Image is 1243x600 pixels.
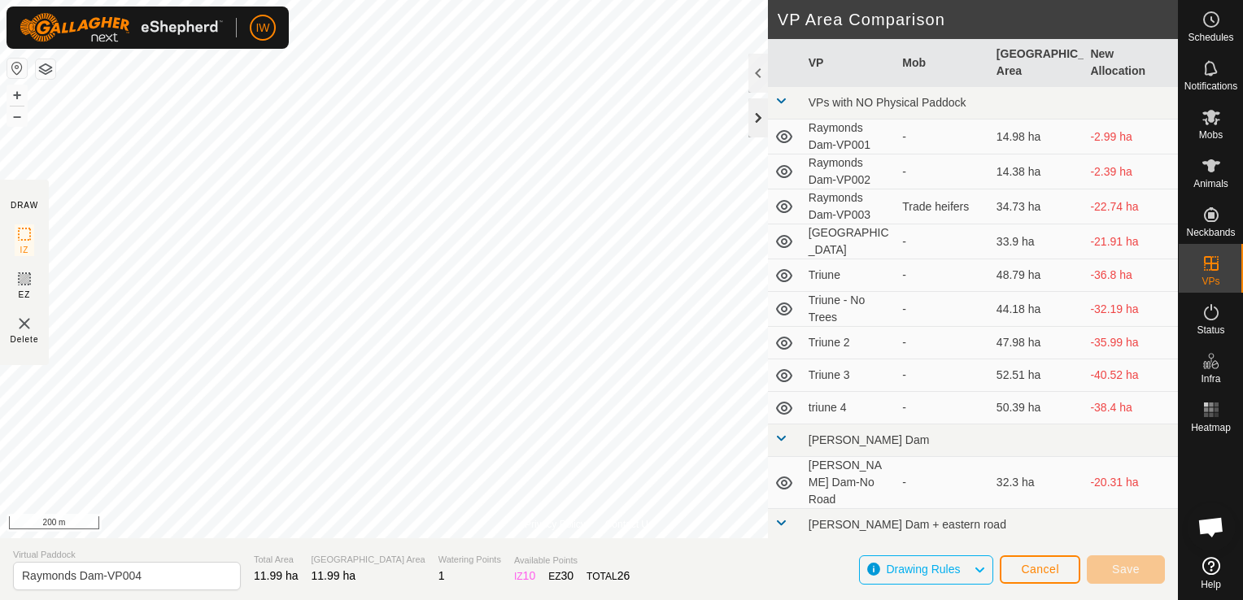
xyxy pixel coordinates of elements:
[902,399,983,416] div: -
[1084,154,1178,189] td: -2.39 ha
[990,224,1084,259] td: 33.9 ha
[802,292,896,327] td: Triune - No Trees
[902,128,983,146] div: -
[990,120,1084,154] td: 14.98 ha
[802,392,896,424] td: triune 4
[802,359,896,392] td: Triune 3
[1193,179,1228,189] span: Animals
[886,563,960,576] span: Drawing Rules
[990,359,1084,392] td: 52.51 ha
[312,569,356,582] span: 11.99 ha
[36,59,55,79] button: Map Layers
[548,567,574,585] div: EZ
[1084,359,1178,392] td: -40.52 ha
[802,224,896,259] td: [GEOGRAPHIC_DATA]
[605,517,653,532] a: Contact Us
[1112,563,1140,576] span: Save
[438,569,445,582] span: 1
[1191,423,1231,433] span: Heatmap
[514,554,630,567] span: Available Points
[990,154,1084,189] td: 14.38 ha
[802,327,896,359] td: Triune 2
[802,259,896,292] td: Triune
[20,244,29,256] span: IZ
[1197,325,1224,335] span: Status
[1199,130,1223,140] span: Mobs
[778,10,1178,29] h2: VP Area Comparison
[523,569,536,582] span: 10
[902,267,983,284] div: -
[990,457,1084,509] td: 32.3 ha
[1021,563,1059,576] span: Cancel
[1084,120,1178,154] td: -2.99 ha
[1084,259,1178,292] td: -36.8 ha
[902,367,983,384] div: -
[587,567,630,585] div: TOTAL
[990,39,1084,87] th: [GEOGRAPHIC_DATA] Area
[1084,189,1178,224] td: -22.74 ha
[1084,292,1178,327] td: -32.19 ha
[902,233,983,250] div: -
[990,189,1084,224] td: 34.73 ha
[255,20,269,37] span: IW
[1000,555,1080,584] button: Cancel
[13,548,241,562] span: Virtual Paddock
[1184,81,1237,91] span: Notifications
[802,39,896,87] th: VP
[254,569,299,582] span: 11.99 ha
[7,85,27,105] button: +
[809,518,1006,531] span: [PERSON_NAME] Dam + eastern road
[990,327,1084,359] td: 47.98 ha
[1201,580,1221,589] span: Help
[802,120,896,154] td: Raymonds Dam-VP001
[254,553,299,567] span: Total Area
[896,39,990,87] th: Mob
[561,569,574,582] span: 30
[990,292,1084,327] td: 44.18 ha
[19,289,31,301] span: EZ
[1084,327,1178,359] td: -35.99 ha
[11,333,39,346] span: Delete
[802,154,896,189] td: Raymonds Dam-VP002
[902,334,983,351] div: -
[809,96,966,109] span: VPs with NO Physical Paddock
[1186,228,1235,237] span: Neckbands
[902,301,983,318] div: -
[1084,39,1178,87] th: New Allocation
[438,553,501,567] span: Watering Points
[1084,224,1178,259] td: -21.91 ha
[15,314,34,333] img: VP
[902,474,983,491] div: -
[1201,374,1220,384] span: Infra
[802,457,896,509] td: [PERSON_NAME] Dam-No Road
[7,59,27,78] button: Reset Map
[1084,392,1178,424] td: -38.4 ha
[1087,555,1165,584] button: Save
[20,13,223,42] img: Gallagher Logo
[312,553,425,567] span: [GEOGRAPHIC_DATA] Area
[902,198,983,215] div: Trade heifers
[11,199,38,211] div: DRAW
[990,259,1084,292] td: 48.79 ha
[617,569,630,582] span: 26
[514,567,535,585] div: IZ
[809,433,930,446] span: [PERSON_NAME] Dam
[902,163,983,180] div: -
[990,392,1084,424] td: 50.39 ha
[1188,33,1233,42] span: Schedules
[1187,502,1236,551] div: Open chat
[1084,457,1178,509] td: -20.31 ha
[1202,276,1219,286] span: VPs
[802,189,896,224] td: Raymonds Dam-VP003
[525,517,586,532] a: Privacy Policy
[7,107,27,126] button: –
[1179,550,1243,596] a: Help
